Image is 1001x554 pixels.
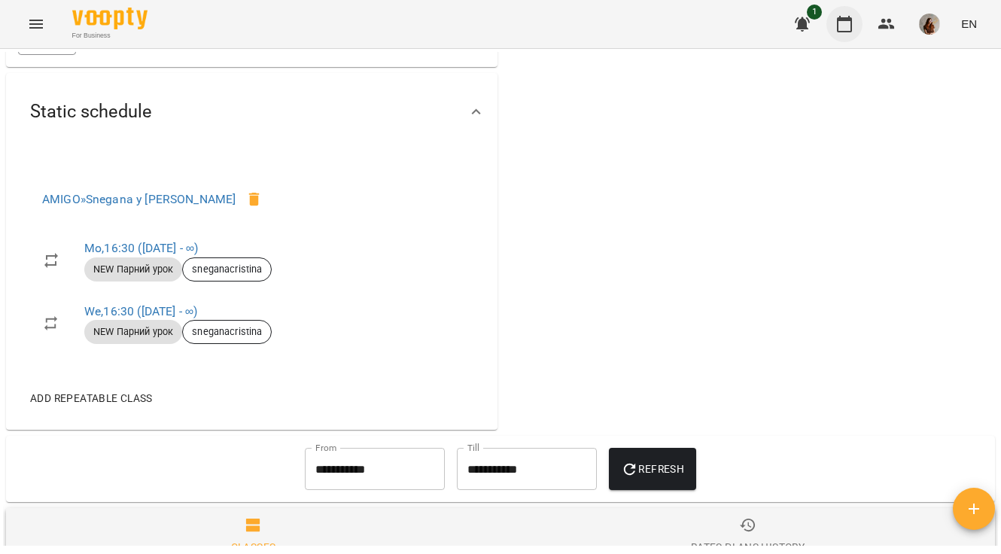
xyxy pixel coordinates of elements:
[182,257,272,282] div: sneganacristina
[42,192,236,206] a: AMIGO»Snegana y [PERSON_NAME]
[955,10,983,38] button: EN
[183,325,271,339] span: sneganacristina
[961,16,977,32] span: EN
[609,448,696,490] button: Refresh
[18,6,54,42] button: Menu
[919,14,940,35] img: 3ce433daf340da6b7c5881d4c37f3cdb.png
[30,100,152,123] span: Static schedule
[72,8,148,29] img: Voopty Logo
[6,73,497,151] div: Static schedule
[30,389,153,407] span: Add repeatable class
[84,263,182,276] span: NEW Парний урок
[24,385,159,412] button: Add repeatable class
[182,320,272,344] div: sneganacristina
[236,181,272,218] span: Delete the client from the group sneganacristina of the course Snegana y Cristina?
[72,31,148,41] span: For Business
[621,460,684,478] span: Refresh
[807,5,822,20] span: 1
[183,263,271,276] span: sneganacristina
[84,241,198,255] a: Mo,16:30 ([DATE] - ∞)
[84,325,182,339] span: NEW Парний урок
[84,304,197,318] a: We,16:30 ([DATE] - ∞)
